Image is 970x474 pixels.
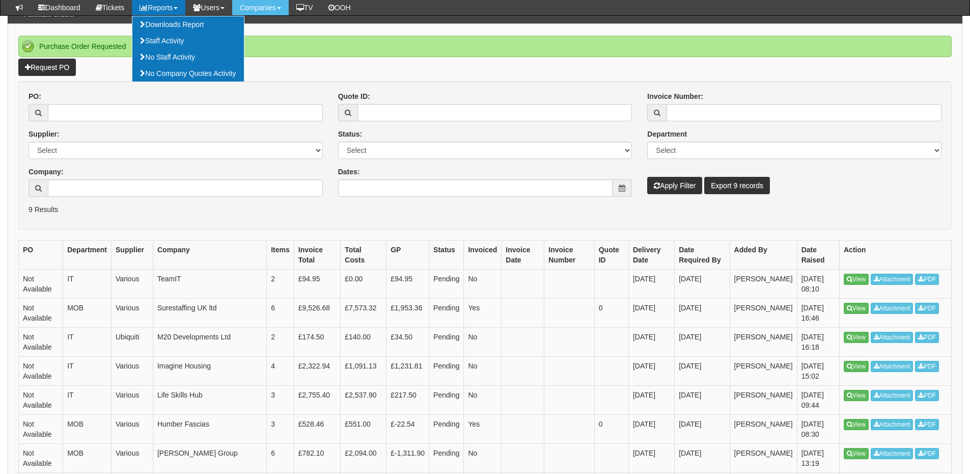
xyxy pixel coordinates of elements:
[871,390,913,401] a: Attachment
[153,269,266,298] td: TeamIT
[338,91,370,101] label: Quote ID:
[19,443,63,472] td: Not Available
[915,303,939,314] a: PDF
[112,269,153,298] td: Various
[341,298,386,327] td: £7,573.32
[112,385,153,414] td: Various
[429,269,464,298] td: Pending
[294,443,340,472] td: £782.10
[797,327,839,356] td: [DATE] 16:18
[341,356,386,385] td: £1,091.13
[267,443,294,472] td: 6
[63,269,112,298] td: IT
[675,327,730,356] td: [DATE]
[19,356,63,385] td: Not Available
[464,240,502,269] th: Invoiced
[647,177,702,194] button: Apply Filter
[915,274,939,285] a: PDF
[386,385,429,414] td: £217.50
[338,167,360,177] label: Dates:
[844,332,869,343] a: View
[294,356,340,385] td: £2,322.94
[18,59,76,76] a: Request PO
[797,414,839,443] td: [DATE] 08:30
[267,385,294,414] td: 3
[112,240,153,269] th: Supplier
[429,443,464,472] td: Pending
[63,385,112,414] td: IT
[628,356,674,385] td: [DATE]
[730,414,797,443] td: [PERSON_NAME]
[153,240,266,269] th: Company
[797,269,839,298] td: [DATE] 08:10
[844,390,869,401] a: View
[153,385,266,414] td: Life Skills Hub
[132,33,243,49] a: Staff Activity
[386,240,429,269] th: GP
[675,443,730,472] td: [DATE]
[915,390,939,401] a: PDF
[730,356,797,385] td: [PERSON_NAME]
[267,269,294,298] td: 2
[267,356,294,385] td: 4
[844,419,869,430] a: View
[386,298,429,327] td: £1,953.36
[19,385,63,414] td: Not Available
[628,298,674,327] td: [DATE]
[915,448,939,459] a: PDF
[338,129,362,139] label: Status:
[628,443,674,472] td: [DATE]
[797,298,839,327] td: [DATE] 16:46
[594,240,628,269] th: Quote ID
[730,240,797,269] th: Added By
[871,448,913,459] a: Attachment
[871,303,913,314] a: Attachment
[502,240,544,269] th: Invoice Date
[29,91,41,101] label: PO:
[730,385,797,414] td: [PERSON_NAME]
[29,167,63,177] label: Company:
[429,298,464,327] td: Pending
[429,414,464,443] td: Pending
[132,49,243,65] a: No Staff Activity
[464,298,502,327] td: Yes
[267,327,294,356] td: 2
[341,443,386,472] td: £2,094.00
[386,356,429,385] td: £1,231.81
[844,448,869,459] a: View
[63,240,112,269] th: Department
[730,443,797,472] td: [PERSON_NAME]
[112,414,153,443] td: Various
[294,298,340,327] td: £9,526.68
[429,356,464,385] td: Pending
[267,414,294,443] td: 3
[464,269,502,298] td: No
[19,269,63,298] td: Not Available
[464,327,502,356] td: No
[429,240,464,269] th: Status
[294,385,340,414] td: £2,755.40
[153,414,266,443] td: Humber Fascias
[63,298,112,327] td: MOB
[341,414,386,443] td: £551.00
[871,332,913,343] a: Attachment
[675,298,730,327] td: [DATE]
[112,356,153,385] td: Various
[132,65,243,82] a: No Company Quotes Activity
[628,327,674,356] td: [DATE]
[341,269,386,298] td: £0.00
[19,240,63,269] th: PO
[797,385,839,414] td: [DATE] 09:44
[915,419,939,430] a: PDF
[844,274,869,285] a: View
[294,240,340,269] th: Invoice Total
[915,361,939,372] a: PDF
[386,414,429,443] td: £-22.54
[63,356,112,385] td: IT
[63,443,112,472] td: MOB
[19,327,63,356] td: Not Available
[871,361,913,372] a: Attachment
[704,177,770,194] a: Export 9 records
[730,269,797,298] td: [PERSON_NAME]
[386,269,429,298] td: £94.95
